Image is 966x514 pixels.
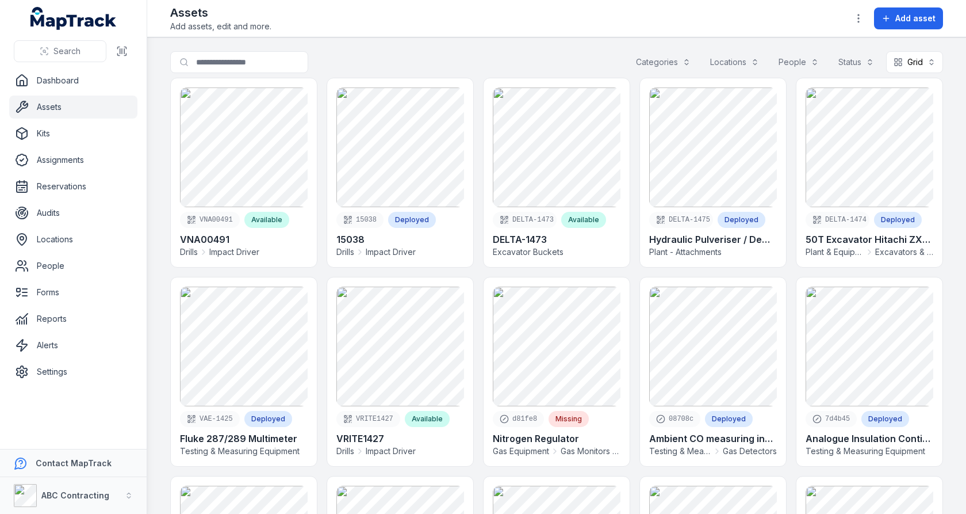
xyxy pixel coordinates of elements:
a: Reservations [9,175,137,198]
h2: Assets [170,5,271,21]
button: Locations [703,51,766,73]
span: Add assets, edit and more. [170,21,271,32]
a: Settings [9,360,137,383]
button: People [771,51,826,73]
button: Search [14,40,106,62]
strong: Contact MapTrack [36,458,112,468]
span: Add asset [895,13,936,24]
a: Reports [9,307,137,330]
a: Dashboard [9,69,137,92]
button: Add asset [874,7,943,29]
a: MapTrack [30,7,117,30]
button: Grid [886,51,943,73]
button: Status [831,51,881,73]
a: Assignments [9,149,137,172]
a: Locations [9,228,137,251]
a: Forms [9,281,137,304]
a: Audits [9,201,137,224]
span: Search [53,45,80,57]
a: People [9,254,137,277]
a: Alerts [9,334,137,357]
button: Categories [628,51,698,73]
strong: ABC Contracting [41,490,109,500]
a: Assets [9,96,137,119]
a: Kits [9,122,137,145]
